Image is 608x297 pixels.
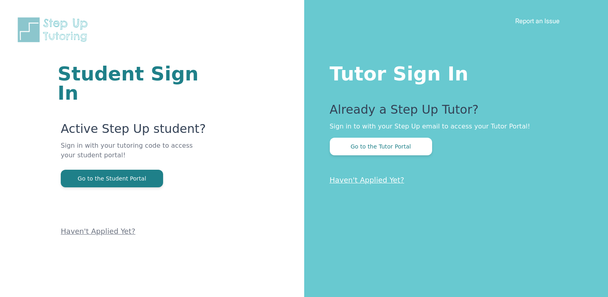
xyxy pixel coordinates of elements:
img: Step Up Tutoring horizontal logo [16,16,93,44]
a: Report an Issue [515,17,560,25]
p: Sign in to with your Step Up email to access your Tutor Portal! [330,122,576,131]
p: Already a Step Up Tutor? [330,102,576,122]
p: Active Step Up student? [61,122,208,141]
a: Go to the Student Portal [61,175,163,182]
h1: Tutor Sign In [330,61,576,83]
p: Sign in with your tutoring code to access your student portal! [61,141,208,170]
button: Go to the Student Portal [61,170,163,187]
button: Go to the Tutor Portal [330,138,432,155]
a: Haven't Applied Yet? [61,227,136,235]
a: Go to the Tutor Portal [330,142,432,150]
a: Haven't Applied Yet? [330,176,405,184]
h1: Student Sign In [58,64,208,102]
